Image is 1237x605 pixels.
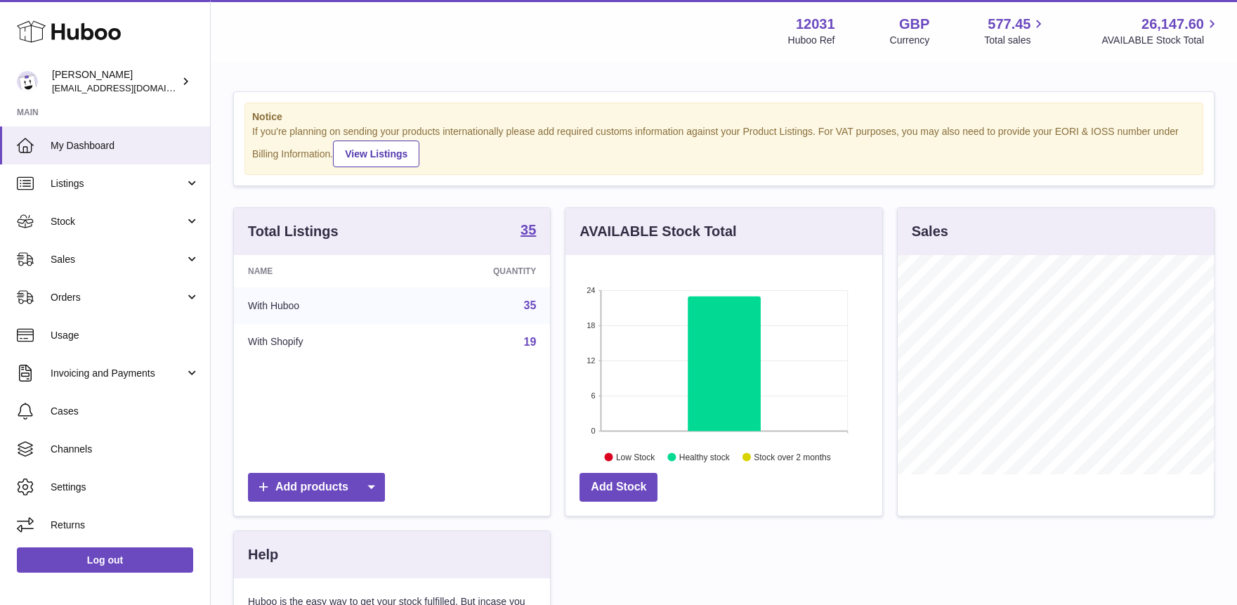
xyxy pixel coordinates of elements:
a: View Listings [333,141,419,167]
div: Huboo Ref [788,34,835,47]
span: Channels [51,443,199,456]
a: 35 [521,223,536,240]
span: [EMAIL_ADDRESS][DOMAIN_NAME] [52,82,207,93]
text: 12 [587,356,596,365]
span: Total sales [984,34,1047,47]
span: Stock [51,215,185,228]
a: 577.45 Total sales [984,15,1047,47]
span: 26,147.60 [1141,15,1204,34]
a: Log out [17,547,193,573]
span: Orders [51,291,185,304]
text: 24 [587,286,596,294]
a: Add Stock [580,473,657,502]
span: Settings [51,481,199,494]
text: 0 [591,427,596,435]
img: admin@makewellforyou.com [17,71,38,92]
span: My Dashboard [51,139,199,152]
h3: Sales [912,222,948,241]
text: Low Stock [616,452,655,462]
h3: Total Listings [248,222,339,241]
span: AVAILABLE Stock Total [1101,34,1220,47]
div: Currency [890,34,930,47]
strong: GBP [899,15,929,34]
h3: Help [248,545,278,564]
text: 18 [587,321,596,330]
a: 35 [524,299,537,311]
text: Healthy stock [679,452,731,462]
text: 6 [591,391,596,400]
div: [PERSON_NAME] [52,68,178,95]
a: 19 [524,336,537,348]
strong: 12031 [796,15,835,34]
a: Add products [248,473,385,502]
th: Quantity [405,255,551,287]
span: Returns [51,519,199,532]
th: Name [234,255,405,287]
a: 26,147.60 AVAILABLE Stock Total [1101,15,1220,47]
td: With Huboo [234,287,405,324]
span: Listings [51,177,185,190]
strong: 35 [521,223,536,237]
text: Stock over 2 months [754,452,831,462]
span: Sales [51,253,185,266]
span: Usage [51,329,199,342]
span: Cases [51,405,199,418]
span: Invoicing and Payments [51,367,185,380]
strong: Notice [252,110,1196,124]
span: 577.45 [988,15,1030,34]
div: If you're planning on sending your products internationally please add required customs informati... [252,125,1196,167]
h3: AVAILABLE Stock Total [580,222,736,241]
td: With Shopify [234,324,405,360]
